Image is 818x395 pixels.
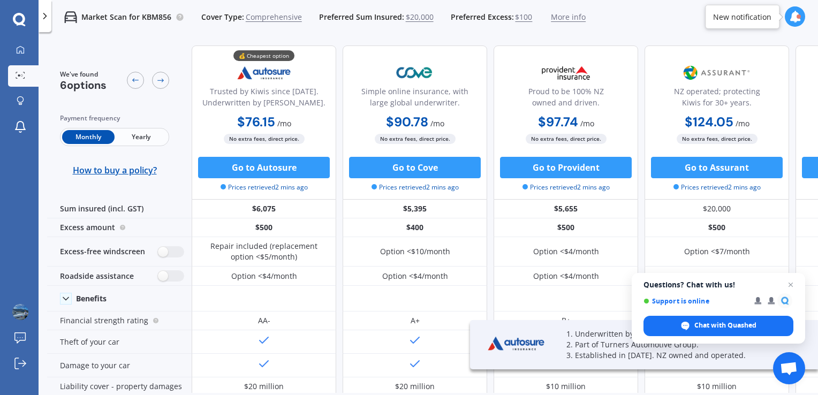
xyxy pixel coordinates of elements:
span: / mo [430,118,444,128]
div: AA- [258,315,270,326]
div: Sum insured (incl. GST) [47,200,192,218]
div: B+ [562,315,571,326]
img: picture [12,304,28,320]
div: Simple online insurance, with large global underwriter. [352,86,478,112]
p: 1. Underwritten by Vero Insurance NZ. [566,329,791,339]
span: Chat with Quashed [694,321,756,330]
div: Proud to be 100% NZ owned and driven. [503,86,629,112]
span: / mo [277,118,291,128]
div: Repair included (replacement option <$5/month) [200,241,328,262]
div: Excess-free windscreen [47,237,192,267]
div: Chat with Quashed [643,316,793,336]
div: $6,075 [192,200,336,218]
span: / mo [736,118,749,128]
span: How to buy a policy? [73,165,157,176]
div: $5,395 [343,200,487,218]
span: $100 [515,12,532,22]
span: Preferred Excess: [451,12,514,22]
span: Prices retrieved 2 mins ago [522,183,610,192]
div: Open chat [773,352,805,384]
div: $20 million [395,381,435,392]
p: 2. Part of Turners Automotive Group. [566,339,791,350]
div: Financial strength rating [47,312,192,330]
div: A+ [411,315,420,326]
span: No extra fees, direct price. [526,134,607,144]
b: $124.05 [685,113,733,130]
div: Option <$10/month [380,246,450,257]
span: No extra fees, direct price. [224,134,305,144]
img: car.f15378c7a67c060ca3f3.svg [64,11,77,24]
span: Prices retrieved 2 mins ago [673,183,761,192]
span: Questions? Chat with us! [643,280,793,289]
div: Trusted by Kiwis since [DATE]. Underwritten by [PERSON_NAME]. [201,86,327,112]
span: Monthly [62,130,115,144]
div: Roadside assistance [47,267,192,286]
div: $10 million [697,381,737,392]
div: NZ operated; protecting Kiwis for 30+ years. [654,86,780,112]
div: $500 [645,218,789,237]
img: Cove.webp [380,59,450,86]
div: Option <$4/month [533,271,599,282]
div: Option <$7/month [684,246,750,257]
div: $20 million [244,381,284,392]
div: $20,000 [645,200,789,218]
div: Damage to your car [47,354,192,377]
div: $10 million [546,381,586,392]
span: $20,000 [406,12,434,22]
b: $97.74 [538,113,578,130]
p: 3. Established in [DATE]. NZ owned and operated. [566,350,791,361]
span: Close chat [784,278,797,291]
span: Cover Type: [201,12,244,22]
div: Option <$4/month [533,246,599,257]
span: No extra fees, direct price. [677,134,758,144]
div: 💰 Cheapest option [233,50,294,61]
span: Preferred Sum Insured: [319,12,404,22]
div: $400 [343,218,487,237]
div: Payment frequency [60,113,169,124]
img: Autosure.webp [229,59,299,86]
div: Included FREE ($43 value) [671,271,763,282]
span: No extra fees, direct price. [375,134,456,144]
span: Comprehensive [246,12,302,22]
b: $90.78 [386,113,428,130]
div: $500 [494,218,638,237]
span: Prices retrieved 2 mins ago [221,183,308,192]
span: Prices retrieved 2 mins ago [372,183,459,192]
img: Autosure.webp [479,329,554,358]
img: Assurant.png [681,59,752,86]
img: Provident.png [531,59,601,86]
button: Go to Autosure [198,157,330,178]
div: $5,655 [494,200,638,218]
span: Support is online [643,297,747,305]
span: 6 options [60,78,107,92]
span: More info [551,12,586,22]
span: / mo [580,118,594,128]
div: Theft of your car [47,330,192,354]
button: Go to Provident [500,157,632,178]
button: Go to Cove [349,157,481,178]
span: Yearly [115,130,167,144]
div: Option <$4/month [382,271,448,282]
b: $76.15 [237,113,275,130]
span: We've found [60,70,107,79]
div: Excess amount [47,218,192,237]
div: New notification [713,11,771,22]
div: Option <$4/month [231,271,297,282]
div: Benefits [76,294,107,303]
p: Market Scan for KBM856 [81,12,171,22]
button: Go to Assurant [651,157,783,178]
div: $500 [192,218,336,237]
